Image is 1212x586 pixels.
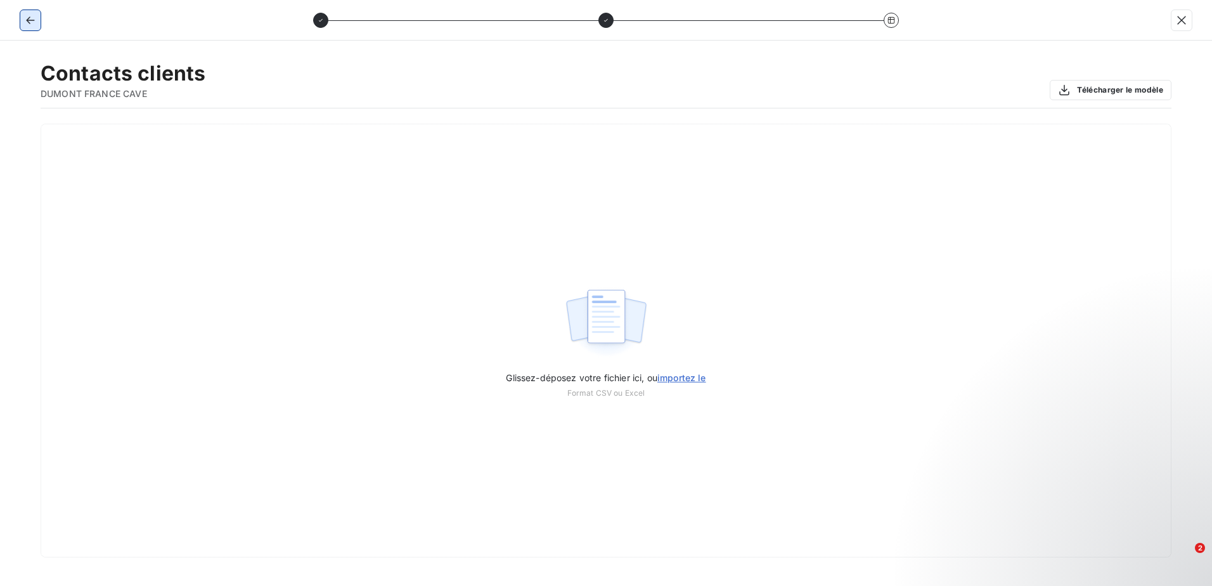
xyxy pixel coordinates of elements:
span: DUMONT FRANCE CAVE [41,88,205,100]
span: Format CSV ou Excel [567,387,645,399]
button: Télécharger le modèle [1050,80,1171,100]
span: Glissez-déposez votre fichier ici, ou [506,372,706,383]
iframe: Intercom notifications message [958,463,1212,552]
iframe: Intercom live chat [1169,543,1199,573]
h2: Contacts clients [41,61,205,86]
img: illustration [564,282,648,363]
span: importez le [657,372,706,383]
span: 2 [1195,543,1205,553]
